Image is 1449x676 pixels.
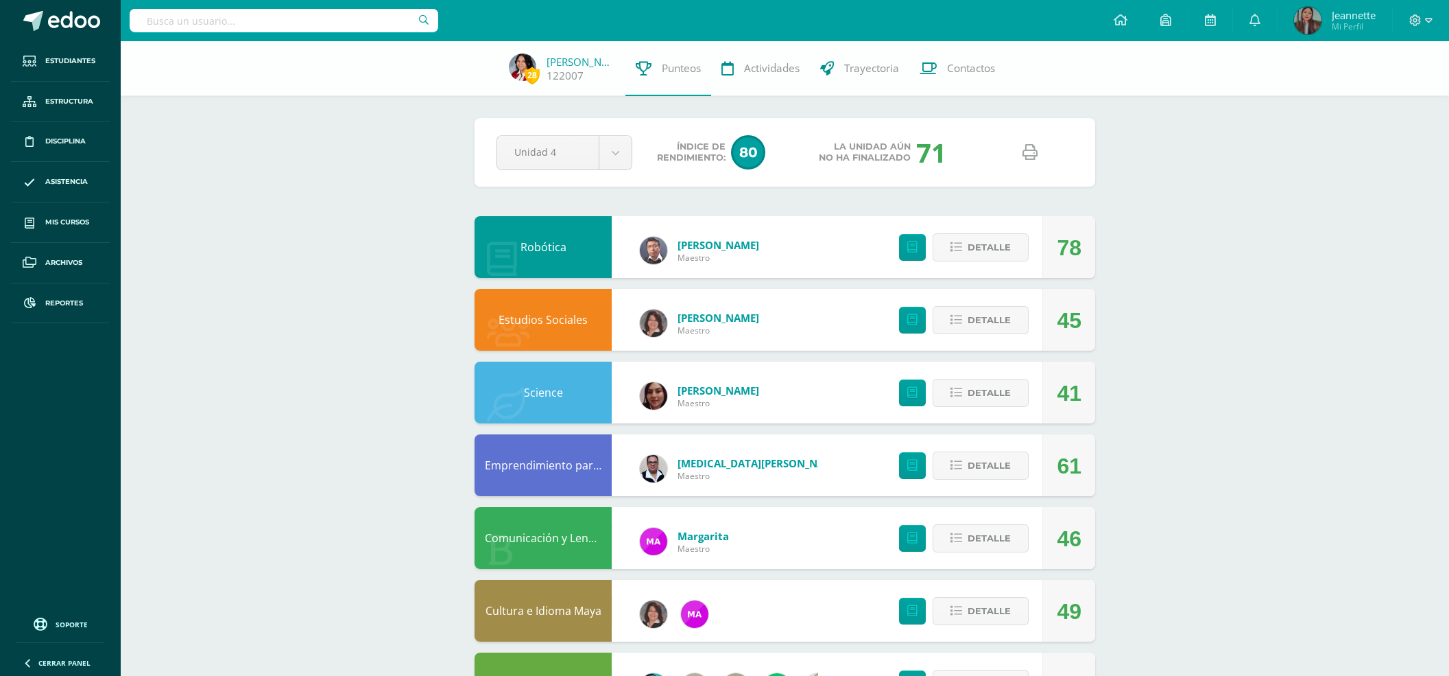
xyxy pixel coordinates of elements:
[45,298,83,309] span: Reportes
[678,384,759,397] a: [PERSON_NAME]
[640,310,667,337] img: df865ced3841bf7d29cb8ae74298d689.png
[547,55,615,69] a: [PERSON_NAME]
[678,238,759,252] a: [PERSON_NAME]
[640,601,667,628] img: df865ced3841bf7d29cb8ae74298d689.png
[130,9,438,32] input: Busca un usuario...
[16,614,104,633] a: Soporte
[509,54,536,81] img: 9b0211c2c434a4b02e46e5c2b1752cce.png
[475,289,612,351] div: Estudios Sociales
[678,543,729,555] span: Maestro
[38,658,91,668] span: Cerrar panel
[678,252,759,264] span: Maestro
[678,397,759,409] span: Maestro
[968,598,1011,624] span: Detalle
[731,135,765,170] span: 80
[933,452,1029,480] button: Detalle
[968,307,1011,333] span: Detalle
[640,237,667,264] img: c7b6f2bc0b4920b4ad1b77fd0b6e0731.png
[968,235,1011,260] span: Detalle
[475,507,612,569] div: Comunicación y Lenguaje
[547,69,584,83] a: 122007
[499,312,588,327] a: Estudios Sociales
[678,529,729,543] a: Margarita
[45,176,88,187] span: Asistencia
[475,580,612,642] div: Cultura e Idioma Maya
[933,379,1029,407] button: Detalle
[520,240,566,255] a: Robótica
[45,96,93,107] span: Estructura
[1057,362,1081,424] div: 41
[485,531,616,546] a: Comunicación y Lenguaje
[11,162,110,202] a: Asistencia
[678,456,842,470] a: [MEDICAL_DATA][PERSON_NAME]
[11,243,110,283] a: Archivos
[810,41,909,96] a: Trayectoria
[678,470,842,482] span: Maestro
[662,61,701,75] span: Punteos
[11,82,110,122] a: Estructura
[45,217,89,228] span: Mis cursos
[485,458,686,473] a: Emprendimiento para la Productividad
[933,597,1029,625] button: Detalle
[497,136,632,170] a: Unidad 4
[844,61,899,75] span: Trayectoria
[1057,435,1081,497] div: 61
[933,306,1029,334] button: Detalle
[744,61,800,75] span: Actividades
[1057,508,1081,570] div: 46
[968,526,1011,551] span: Detalle
[514,136,582,168] span: Unidad 4
[475,434,612,496] div: Emprendimiento para la Productividad
[640,455,667,482] img: 2b9ad40edd54c2f1af5f41f24ea34807.png
[916,135,946,170] div: 71
[678,311,759,325] a: [PERSON_NAME]
[11,41,110,82] a: Estudiantes
[11,122,110,163] a: Disciplina
[681,601,708,628] img: 982169c659605a718bed420dc7862649.png
[45,136,86,147] span: Disciplina
[640,528,667,555] img: 982169c659605a718bed420dc7862649.png
[11,202,110,243] a: Mis cursos
[968,380,1011,406] span: Detalle
[1057,217,1081,279] div: 78
[947,61,995,75] span: Contactos
[1057,581,1081,642] div: 49
[45,56,95,67] span: Estudiantes
[56,620,88,629] span: Soporte
[1057,290,1081,351] div: 45
[711,41,810,96] a: Actividades
[625,41,711,96] a: Punteos
[524,385,563,400] a: Science
[475,216,612,278] div: Robótica
[525,67,540,84] span: 28
[909,41,1005,96] a: Contactos
[968,453,1011,478] span: Detalle
[819,141,911,163] span: La unidad aún no ha finalizado
[657,141,726,163] span: Índice de Rendimiento:
[640,382,667,410] img: 5f1707d5efd63e8f04ee695e4f407930.png
[11,283,110,324] a: Reportes
[475,362,612,423] div: Science
[45,257,82,268] span: Archivos
[678,325,759,336] span: Maestro
[1332,21,1376,32] span: Mi Perfil
[486,603,601,618] a: Cultura e Idioma Maya
[1332,8,1376,22] span: Jeannette
[933,233,1029,261] button: Detalle
[933,524,1029,552] button: Detalle
[1294,7,1321,34] img: e0e3018be148909e9b9cf69bbfc1c52d.png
